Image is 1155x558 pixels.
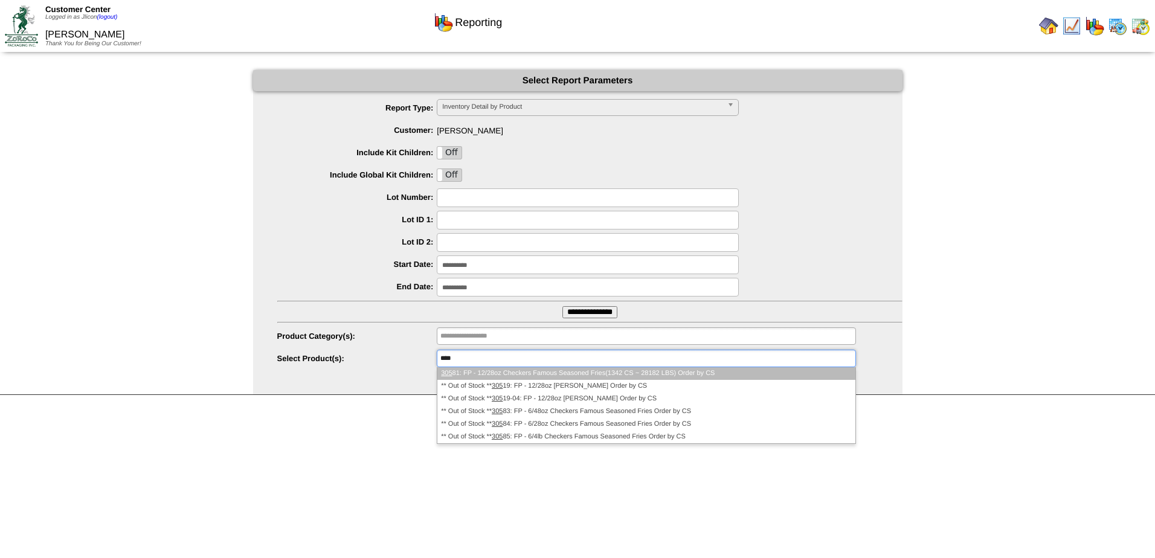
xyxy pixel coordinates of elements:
label: Off [437,147,462,159]
li: ** Out of Stock ** 85: FP - 6/4lb Checkers Famous Seasoned Fries Order by CS [437,431,855,443]
li: ** Out of Stock ** 84: FP - 6/28oz Checkers Famous Seasoned Fries Order by CS [437,418,855,431]
label: Lot ID 2: [277,237,437,246]
li: ** Out of Stock ** 19: FP - 12/28oz [PERSON_NAME] Order by CS [437,380,855,393]
label: Start Date: [277,260,437,269]
label: End Date: [277,282,437,291]
img: calendarprod.gif [1108,16,1127,36]
span: [PERSON_NAME] [45,30,125,40]
label: Include Kit Children: [277,148,437,157]
span: [PERSON_NAME] [277,121,902,135]
label: Select Product(s): [277,354,437,363]
div: OnOff [437,168,462,182]
span: Inventory Detail by Product [442,100,722,114]
label: Lot Number: [277,193,437,202]
em: 305 [492,433,503,440]
img: calendarinout.gif [1131,16,1150,36]
div: OnOff [437,146,462,159]
span: Reporting [455,16,502,29]
label: Report Type: [277,103,437,112]
label: Off [437,169,462,181]
div: Select Report Parameters [253,70,902,91]
span: Customer Center [45,5,111,14]
em: 305 [492,408,503,415]
label: Product Category(s): [277,332,437,341]
label: Include Global Kit Children: [277,170,437,179]
img: graph.gif [1085,16,1104,36]
label: Customer: [277,126,437,135]
img: home.gif [1039,16,1058,36]
span: Thank You for Being Our Customer! [45,40,141,47]
img: ZoRoCo_Logo(Green%26Foil)%20jpg.webp [5,5,38,46]
em: 305 [441,370,452,377]
li: ** Out of Stock ** 19-04: FP - 12/28oz [PERSON_NAME] Order by CS [437,393,855,405]
em: 305 [492,395,503,402]
span: Logged in as Jlicon [45,14,118,21]
em: 305 [492,420,503,428]
li: 81: FP - 12/28oz Checkers Famous Seasoned Fries(1342 CS ~ 28182 LBS) Order by CS [437,367,855,380]
li: ** Out of Stock ** 83: FP - 6/48oz Checkers Famous Seasoned Fries Order by CS [437,405,855,418]
img: line_graph.gif [1062,16,1081,36]
em: 305 [492,382,503,390]
label: Lot ID 1: [277,215,437,224]
a: (logout) [97,14,118,21]
img: graph.gif [434,13,453,32]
